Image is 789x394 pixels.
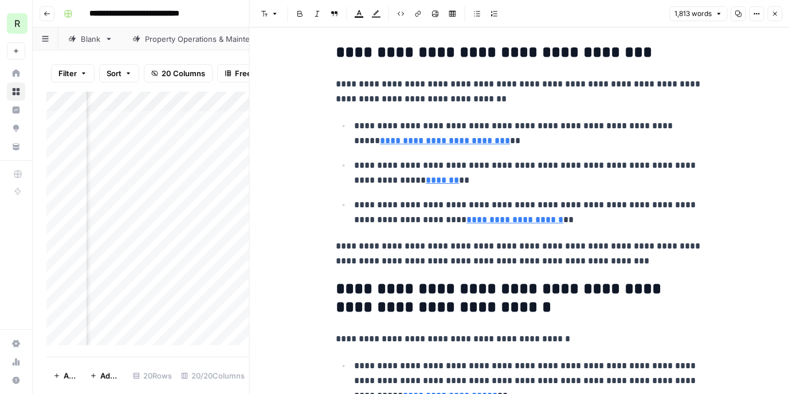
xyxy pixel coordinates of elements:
[46,367,83,385] button: Add Row
[14,17,20,30] span: R
[123,27,296,50] a: Property Operations & Maintenance
[7,82,25,101] a: Browse
[128,367,176,385] div: 20 Rows
[81,33,100,45] div: Blank
[7,119,25,137] a: Opportunities
[7,9,25,38] button: Workspace: Re-Leased
[51,64,95,82] button: Filter
[83,367,128,385] button: Add 10 Rows
[107,68,121,79] span: Sort
[176,367,249,385] div: 20/20 Columns
[7,353,25,371] a: Usage
[7,101,25,119] a: Insights
[7,137,25,156] a: Your Data
[7,371,25,389] button: Help + Support
[144,64,213,82] button: 20 Columns
[58,27,123,50] a: Blank
[674,9,712,19] span: 1,813 words
[7,64,25,82] a: Home
[669,6,727,21] button: 1,813 words
[100,370,121,381] span: Add 10 Rows
[145,33,273,45] div: Property Operations & Maintenance
[64,370,76,381] span: Add Row
[235,68,294,79] span: Freeze Columns
[7,334,25,353] a: Settings
[58,68,77,79] span: Filter
[99,64,139,82] button: Sort
[217,64,301,82] button: Freeze Columns
[162,68,205,79] span: 20 Columns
